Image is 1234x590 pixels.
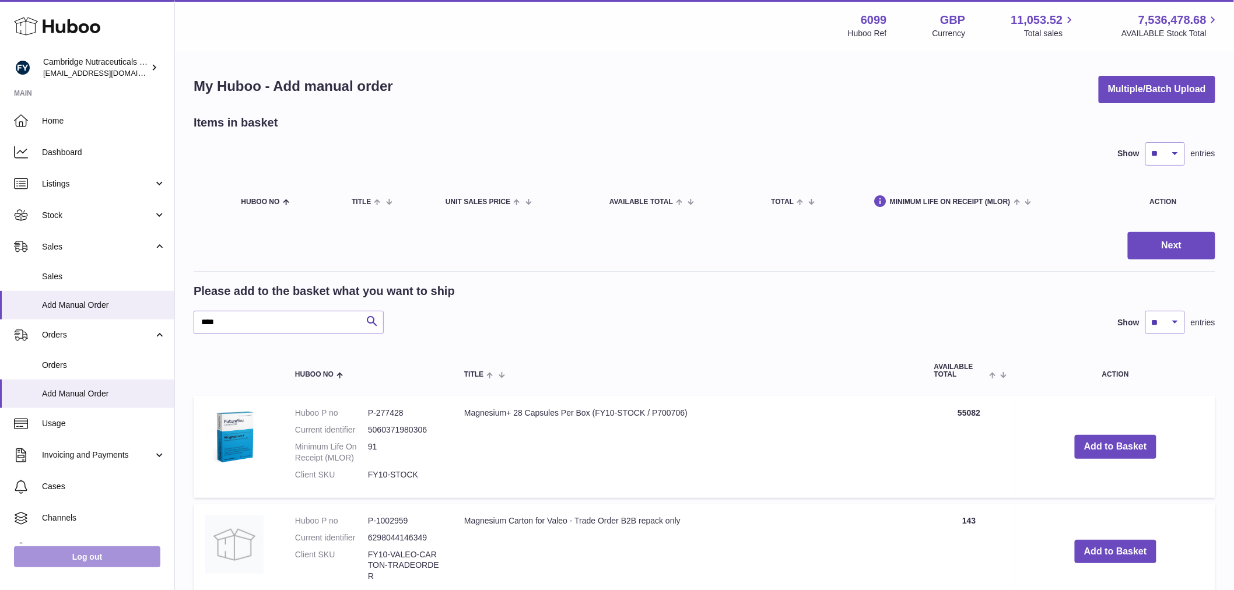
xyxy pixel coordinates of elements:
div: Huboo Ref [848,28,887,39]
button: Next [1128,232,1215,259]
div: Cambridge Nutraceuticals Ltd [43,57,148,79]
span: Sales [42,271,166,282]
span: Channels [42,512,166,524]
dd: P-277428 [368,408,441,419]
a: Log out [14,546,160,567]
span: AVAILABLE Stock Total [1121,28,1220,39]
span: Huboo no [295,371,334,378]
span: Home [42,115,166,127]
img: Magnesium+ 28 Capsules Per Box (FY10-STOCK / P700706) [205,408,264,466]
label: Show [1118,148,1140,159]
span: 11,053.52 [1011,12,1063,28]
span: Usage [42,418,166,429]
span: Dashboard [42,147,166,158]
dt: Current identifier [295,424,368,436]
dt: Client SKU [295,469,368,480]
span: [EMAIL_ADDRESS][DOMAIN_NAME] [43,68,171,78]
span: AVAILABLE Total [934,363,986,378]
span: Unit Sales Price [446,198,510,206]
dd: 91 [368,441,441,463]
span: Total sales [1024,28,1076,39]
span: Orders [42,329,153,340]
dd: 5060371980306 [368,424,441,436]
dd: FY10-VALEO-CARTON-TRADEORDER [368,549,441,582]
strong: GBP [940,12,965,28]
div: Action [1150,198,1204,206]
span: Sales [42,241,153,252]
span: entries [1191,317,1215,328]
button: Multiple/Batch Upload [1099,76,1215,103]
span: entries [1191,148,1215,159]
img: Magnesium Carton for Valeo - Trade Order B2B repack only [205,515,264,574]
strong: 6099 [861,12,887,28]
dt: Client SKU [295,549,368,582]
label: Show [1118,317,1140,328]
span: Add Manual Order [42,300,166,311]
span: 7,536,478.68 [1138,12,1207,28]
span: Total [771,198,794,206]
dd: P-1002959 [368,515,441,526]
span: Minimum Life On Receipt (MLOR) [890,198,1011,206]
td: Magnesium+ 28 Capsules Per Box (FY10-STOCK / P700706) [453,396,923,497]
span: Title [352,198,371,206]
td: 55082 [923,396,1016,497]
h2: Items in basket [194,115,278,131]
h2: Please add to the basket what you want to ship [194,283,455,299]
img: huboo@camnutra.com [14,59,31,76]
span: Huboo no [241,198,280,206]
span: Invoicing and Payments [42,449,153,461]
span: Add Manual Order [42,388,166,399]
dd: FY10-STOCK [368,469,441,480]
span: Orders [42,360,166,371]
span: Stock [42,210,153,221]
dt: Current identifier [295,532,368,543]
button: Add to Basket [1075,540,1156,564]
a: 11,053.52 Total sales [1011,12,1076,39]
th: Action [1016,352,1215,390]
button: Add to Basket [1075,435,1156,459]
span: Title [464,371,483,378]
dt: Minimum Life On Receipt (MLOR) [295,441,368,463]
dd: 6298044146349 [368,532,441,543]
a: 7,536,478.68 AVAILABLE Stock Total [1121,12,1220,39]
h1: My Huboo - Add manual order [194,77,393,96]
span: AVAILABLE Total [609,198,673,206]
span: Listings [42,178,153,189]
dt: Huboo P no [295,515,368,526]
span: Cases [42,481,166,492]
dt: Huboo P no [295,408,368,419]
div: Currency [932,28,966,39]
